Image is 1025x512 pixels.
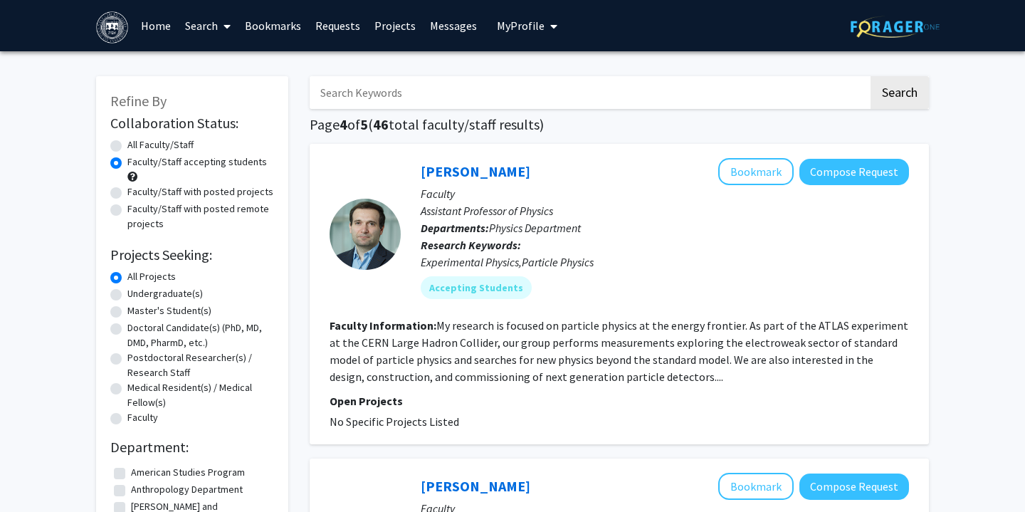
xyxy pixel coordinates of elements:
[421,221,489,235] b: Departments:
[127,286,203,301] label: Undergraduate(s)
[127,320,274,350] label: Doctoral Candidate(s) (PhD, MD, DMD, PharmD, etc.)
[110,115,274,132] h2: Collaboration Status:
[851,16,940,38] img: ForagerOne Logo
[340,115,347,133] span: 4
[330,318,908,384] fg-read-more: My research is focused on particle physics at the energy frontier. As part of the ATLAS experimen...
[421,185,909,202] p: Faculty
[110,92,167,110] span: Refine By
[489,221,581,235] span: Physics Department
[178,1,238,51] a: Search
[127,184,273,199] label: Faculty/Staff with posted projects
[131,482,243,497] label: Anthropology Department
[131,465,245,480] label: American Studies Program
[421,477,530,495] a: [PERSON_NAME]
[310,116,929,133] h1: Page of ( total faculty/staff results)
[330,392,909,409] p: Open Projects
[238,1,308,51] a: Bookmarks
[423,1,484,51] a: Messages
[11,448,61,501] iframe: Chat
[421,276,532,299] mat-chip: Accepting Students
[871,76,929,109] button: Search
[799,159,909,185] button: Compose Request to Aram Apyan
[367,1,423,51] a: Projects
[497,19,545,33] span: My Profile
[799,474,909,500] button: Compose Request to Albion Lawrence
[127,202,274,231] label: Faculty/Staff with posted remote projects
[127,380,274,410] label: Medical Resident(s) / Medical Fellow(s)
[330,414,459,429] span: No Specific Projects Listed
[310,76,868,109] input: Search Keywords
[360,115,368,133] span: 5
[127,269,176,284] label: All Projects
[127,137,194,152] label: All Faculty/Staff
[421,162,530,180] a: [PERSON_NAME]
[110,439,274,456] h2: Department:
[127,303,211,318] label: Master's Student(s)
[127,410,158,425] label: Faculty
[308,1,367,51] a: Requests
[96,11,128,43] img: Brandeis University Logo
[421,254,909,271] div: Experimental Physics,Particle Physics
[134,1,178,51] a: Home
[421,202,909,219] p: Assistant Professor of Physics
[718,473,794,500] button: Add Albion Lawrence to Bookmarks
[127,155,267,169] label: Faculty/Staff accepting students
[330,318,436,333] b: Faculty Information:
[718,158,794,185] button: Add Aram Apyan to Bookmarks
[421,238,521,252] b: Research Keywords:
[373,115,389,133] span: 46
[127,350,274,380] label: Postdoctoral Researcher(s) / Research Staff
[110,246,274,263] h2: Projects Seeking:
